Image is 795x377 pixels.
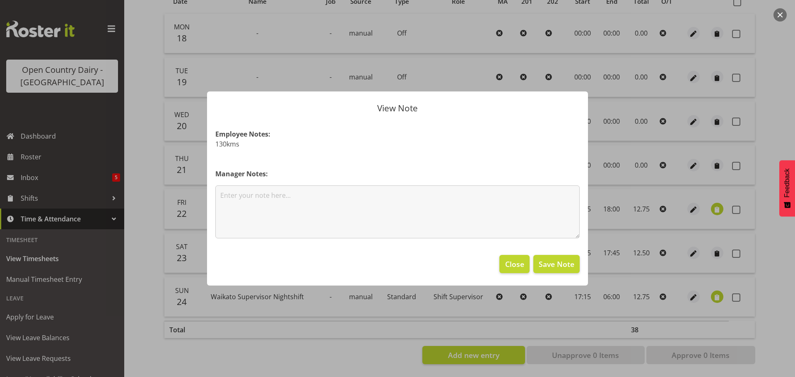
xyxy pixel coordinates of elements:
span: Close [505,259,524,269]
p: 130kms [215,139,580,149]
button: Feedback - Show survey [779,160,795,216]
button: Save Note [533,255,580,273]
button: Close [499,255,529,273]
span: Save Note [539,259,574,269]
h4: Employee Notes: [215,129,580,139]
span: Feedback [783,168,791,197]
p: View Note [215,104,580,113]
h4: Manager Notes: [215,169,580,179]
